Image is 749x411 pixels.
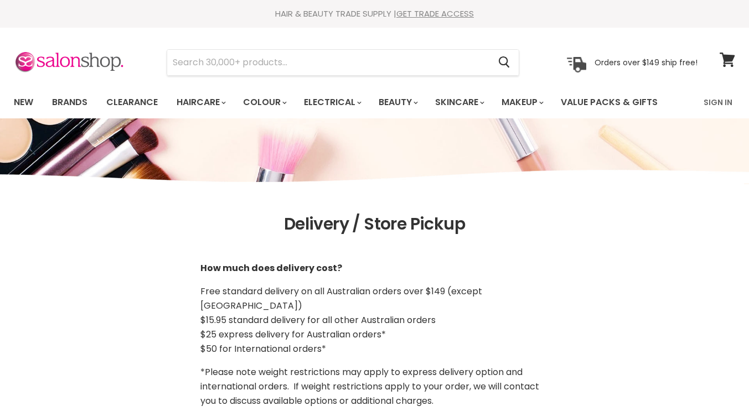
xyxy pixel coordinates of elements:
[44,91,96,114] a: Brands
[200,328,386,341] span: $25 express delivery for Australian orders*
[168,91,233,114] a: Haircare
[200,262,342,274] strong: How much does delivery cost?
[427,91,491,114] a: Skincare
[552,91,666,114] a: Value Packs & Gifts
[14,215,735,234] h1: Delivery / Store Pickup
[200,366,539,407] span: *Please note weight restrictions may apply to express delivery option and international orders. I...
[98,91,166,114] a: Clearance
[370,91,425,114] a: Beauty
[200,285,482,312] span: Free standard delivery on all Australian orders over $149 (except [GEOGRAPHIC_DATA])
[200,314,436,326] span: $15.95 standard delivery for all other Australian orders
[493,91,550,114] a: Makeup
[235,91,293,114] a: Colour
[296,91,368,114] a: Electrical
[489,50,519,75] button: Search
[167,50,489,75] input: Search
[6,91,42,114] a: New
[6,86,681,118] ul: Main menu
[396,8,474,19] a: GET TRADE ACCESS
[167,49,519,76] form: Product
[200,342,326,355] span: $50 for International orders*
[595,57,698,67] p: Orders over $149 ship free!
[697,91,739,114] a: Sign In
